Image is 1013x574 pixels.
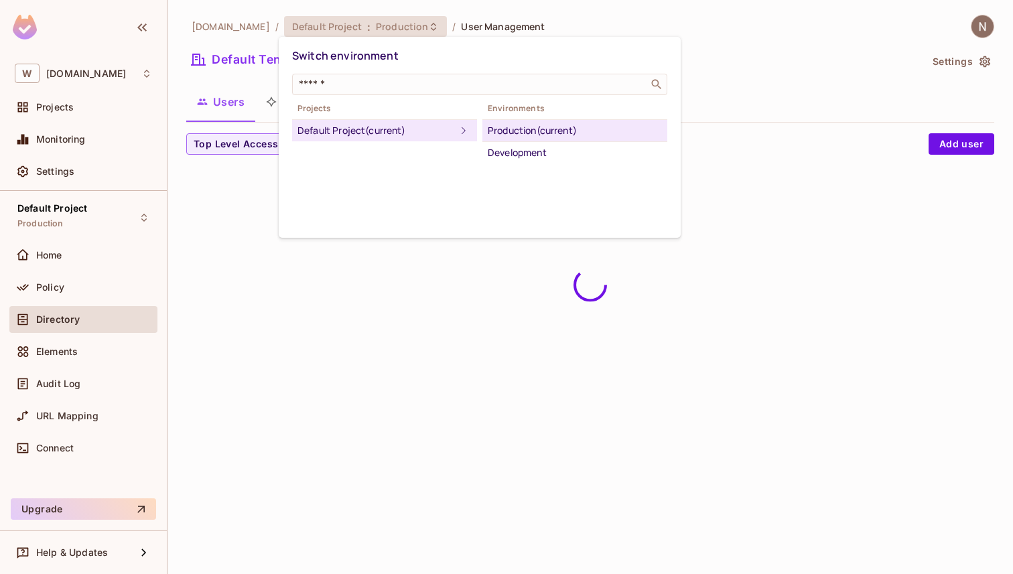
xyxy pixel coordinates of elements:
span: Projects [292,103,477,114]
div: Production (current) [488,123,662,139]
div: Development [488,145,662,161]
span: Environments [482,103,667,114]
div: Default Project (current) [297,123,456,139]
span: Switch environment [292,48,399,63]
